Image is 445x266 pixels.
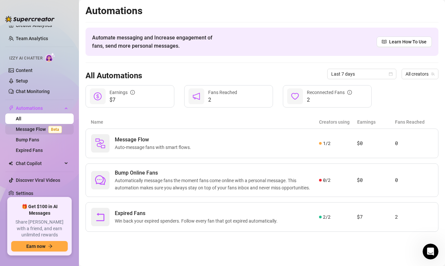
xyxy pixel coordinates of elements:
img: AI Chatter [45,53,55,62]
article: 0 [395,176,433,184]
img: logo-BBDzfeDw.svg [5,16,55,22]
span: 0 / 2 [323,177,331,184]
span: Share [PERSON_NAME] with a friend, and earn unlimited rewards [11,219,68,238]
div: Earnings [110,89,135,96]
span: Last 7 days [331,69,392,79]
img: svg%3e [95,138,106,149]
article: $7 [357,213,395,221]
span: Fans Reached [208,90,237,95]
span: info-circle [347,90,352,95]
span: All creators [406,69,434,79]
span: 2 / 2 [323,213,331,221]
a: Bump Fans [16,137,39,142]
article: 0 [395,139,433,147]
span: Learn How To Use [389,38,427,45]
div: Reconnected Fans [307,89,352,96]
article: 2 [395,213,433,221]
a: Discover Viral Videos [16,178,60,183]
span: Auto-message fans with smart flows. [115,144,194,151]
a: Expired Fans [16,148,43,153]
img: Chat Copilot [9,161,13,166]
h3: All Automations [86,71,142,81]
span: notification [192,92,200,100]
span: heart [291,92,299,100]
span: dollar [94,92,102,100]
span: $7 [110,96,135,104]
span: Expired Fans [115,209,280,217]
a: Message FlowBeta [16,127,64,132]
span: Izzy AI Chatter [9,55,42,61]
article: Fans Reached [395,118,433,126]
article: Name [91,118,319,126]
article: $0 [357,139,395,147]
span: Automate messaging and Increase engagement of fans, send more personal messages. [92,34,219,50]
span: read [382,39,386,44]
a: Team Analytics [16,36,48,41]
span: arrow-right [48,244,53,249]
span: info-circle [130,90,135,95]
span: 1 / 2 [323,140,331,147]
article: Creators using [319,118,357,126]
iframe: Intercom live chat [423,244,438,259]
a: Setup [16,78,28,84]
span: 🎁 Get $100 in AI Messages [11,204,68,216]
a: Learn How To Use [377,36,432,47]
span: rollback [95,212,106,222]
a: Content [16,68,33,73]
span: thunderbolt [9,106,14,111]
span: Beta [48,126,62,133]
span: Message Flow [115,136,194,144]
h2: Automations [86,5,438,17]
span: Bump Online Fans [115,169,319,177]
a: Settings [16,191,33,196]
button: Earn nowarrow-right [11,241,68,252]
span: Automations [16,103,62,113]
article: Earnings [357,118,395,126]
span: Chat Copilot [16,158,62,169]
span: Earn now [26,244,45,249]
span: calendar [389,72,393,76]
span: 2 [208,96,237,104]
span: Win back your expired spenders. Follow every fan that got expired automatically. [115,217,280,225]
a: Chat Monitoring [16,89,50,94]
span: Automatically message fans the moment fans come online with a personal message. This automation m... [115,177,319,191]
span: comment [95,175,106,185]
span: 2 [307,96,352,104]
article: $0 [357,176,395,184]
a: All [16,116,21,121]
span: team [431,72,435,76]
